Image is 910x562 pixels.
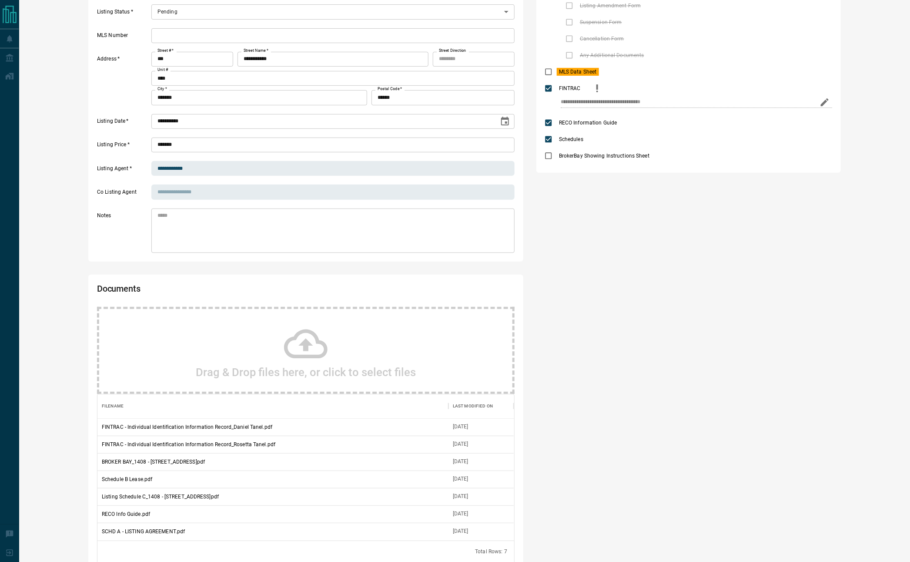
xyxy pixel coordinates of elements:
[590,80,605,97] button: priority
[439,48,466,54] label: Street Direction
[102,493,219,501] p: Listing Schedule C_1408 - [STREET_ADDRESS]pdf
[102,475,152,483] p: Schedule B Lease.pdf
[557,68,599,76] span: MLS Data Sheet
[102,510,150,518] p: RECO Info Guide.pdf
[557,152,652,160] span: BrokerBay Showing Instructions Sheet
[578,18,624,26] span: Suspension Form
[97,188,149,200] label: Co Listing Agent
[453,394,493,418] div: Last Modified On
[244,48,268,54] label: Street Name
[817,95,832,110] button: edit
[97,55,149,105] label: Address
[453,458,468,465] div: Aug 16, 2025
[102,441,275,448] p: FINTRAC - Individual Identification Information Record_Rosetta Tanel.pdf
[448,394,514,418] div: Last Modified On
[97,307,515,394] div: Drag & Drop files here, or click to select files
[97,141,149,152] label: Listing Price
[157,48,174,54] label: Street #
[496,113,514,130] button: Choose date, selected date is Aug 16, 2025
[578,35,626,43] span: Cancellation Form
[453,423,468,431] div: Aug 16, 2025
[102,423,272,431] p: FINTRAC - Individual Identification Information Record_Daniel Tanel.pdf
[102,394,124,418] div: Filename
[97,283,348,298] h2: Documents
[557,135,585,143] span: Schedules
[578,2,643,10] span: Listing Amendment Form
[453,528,468,535] div: Aug 16, 2025
[157,67,168,73] label: Unit #
[557,84,583,92] span: FINTRAC
[97,8,149,20] label: Listing Status
[151,4,515,19] div: Pending
[196,366,416,379] h2: Drag & Drop files here, or click to select files
[578,51,646,59] span: Any Additional Documents
[97,394,448,418] div: Filename
[97,212,149,253] label: Notes
[453,493,468,500] div: Aug 16, 2025
[97,32,149,43] label: MLS Number
[475,548,507,555] div: Total Rows: 7
[157,86,167,92] label: City
[97,118,149,129] label: Listing Date
[557,119,619,127] span: RECO Information Guide
[97,165,149,176] label: Listing Agent
[453,441,468,448] div: Aug 16, 2025
[453,510,468,518] div: Aug 16, 2025
[561,97,814,108] input: checklist input
[102,458,205,466] p: BROKER BAY_1408 - [STREET_ADDRESS]pdf
[453,475,468,483] div: Aug 16, 2025
[102,528,185,535] p: SCHD A - LISTING AGREEMENT.pdf
[378,86,402,92] label: Postal Code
